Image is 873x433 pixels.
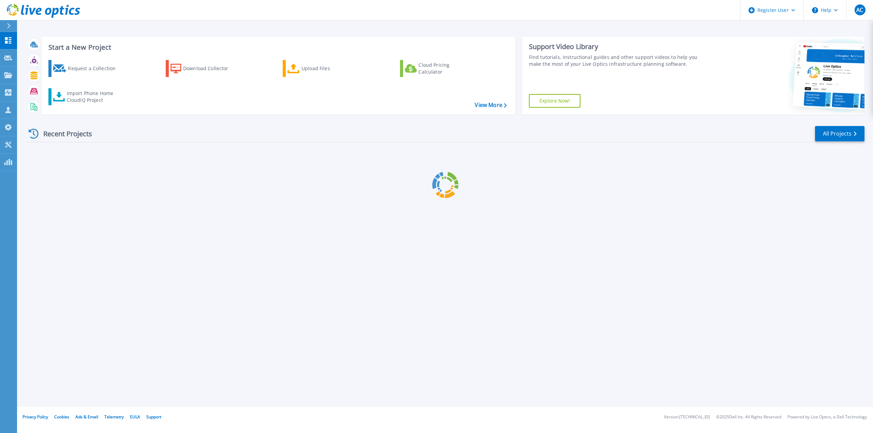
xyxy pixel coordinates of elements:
[716,415,781,419] li: © 2025 Dell Inc. All Rights Reserved
[166,60,242,77] a: Download Collector
[529,42,706,51] div: Support Video Library
[664,415,710,419] li: Version: [TECHNICAL_ID]
[301,62,356,75] div: Upload Files
[26,125,101,142] div: Recent Projects
[183,62,238,75] div: Download Collector
[67,90,120,104] div: Import Phone Home CloudIQ Project
[23,414,48,420] a: Privacy Policy
[75,414,98,420] a: Ads & Email
[529,54,706,67] div: Find tutorials, instructional guides and other support videos to help you make the most of your L...
[856,7,863,13] span: AC
[68,62,122,75] div: Request a Collection
[104,414,124,420] a: Telemetry
[283,60,359,77] a: Upload Files
[815,126,864,141] a: All Projects
[418,62,473,75] div: Cloud Pricing Calculator
[400,60,476,77] a: Cloud Pricing Calculator
[130,414,140,420] a: EULA
[787,415,867,419] li: Powered by Live Optics, a Dell Technology
[54,414,69,420] a: Cookies
[529,94,581,108] a: Explore Now!
[48,60,124,77] a: Request a Collection
[475,102,506,108] a: View More
[146,414,161,420] a: Support
[48,44,506,51] h3: Start a New Project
